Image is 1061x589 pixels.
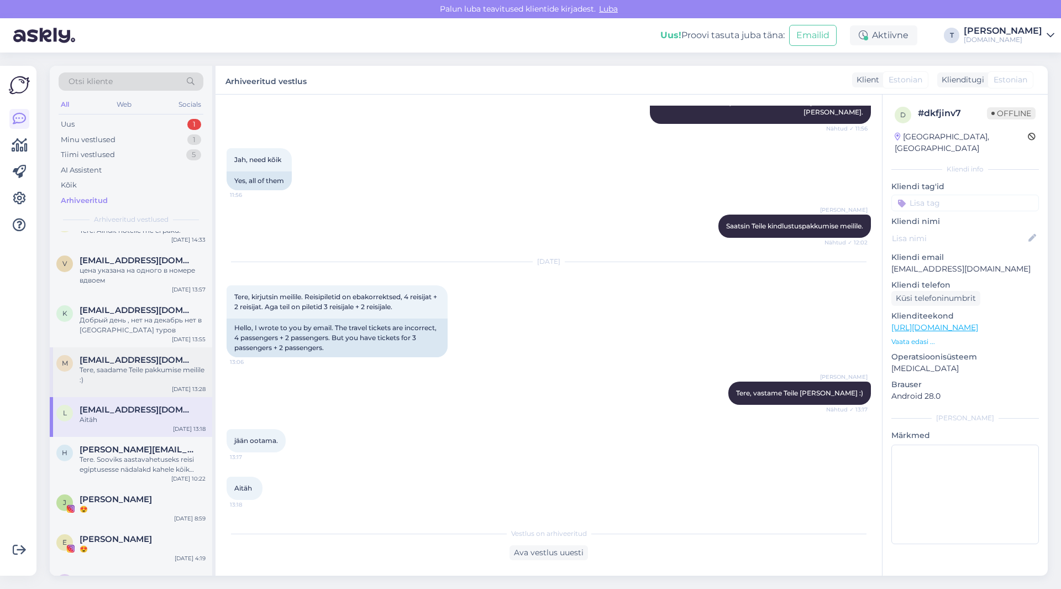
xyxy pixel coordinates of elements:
[726,222,863,230] span: Saatsin Teile kindlustuspakkumise meilile.
[891,379,1039,390] p: Brauser
[80,315,206,335] div: Добрый день , нет на декабрь нет в [GEOGRAPHIC_DATA] туров
[820,206,868,214] span: [PERSON_NAME]
[187,119,201,130] div: 1
[510,545,588,560] div: Ava vestlus uuesti
[994,74,1027,86] span: Estonian
[62,309,67,317] span: k
[69,76,113,87] span: Otsi kliente
[824,238,868,247] span: Nähtud ✓ 12:02
[852,74,879,86] div: Klient
[230,358,271,366] span: 13:06
[171,236,206,244] div: [DATE] 14:33
[892,232,1026,244] input: Lisa nimi
[891,322,978,332] a: [URL][DOMAIN_NAME]
[826,124,868,133] span: Nähtud ✓ 11:56
[937,74,984,86] div: Klienditugi
[80,504,206,514] div: 😍
[891,310,1039,322] p: Klienditeekond
[175,554,206,562] div: [DATE] 4:19
[889,74,922,86] span: Estonian
[62,449,67,457] span: H
[62,259,67,268] span: V
[789,25,837,46] button: Emailid
[80,415,206,425] div: Aitäh
[850,25,917,45] div: Aktiivne
[918,107,987,120] div: # dkfjinv7
[660,30,681,40] b: Uus!
[80,544,206,554] div: 😍
[891,337,1039,347] p: Vaata edasi ...
[61,149,115,160] div: Tiimi vestlused
[891,430,1039,441] p: Märkmed
[891,216,1039,227] p: Kliendi nimi
[660,29,785,42] div: Proovi tasuta juba täna:
[186,149,201,160] div: 5
[895,131,1028,154] div: [GEOGRAPHIC_DATA], [GEOGRAPHIC_DATA]
[230,191,271,199] span: 11:56
[171,475,206,483] div: [DATE] 10:22
[227,257,871,267] div: [DATE]
[174,514,206,523] div: [DATE] 8:59
[173,425,206,433] div: [DATE] 13:18
[511,529,587,539] span: Vestlus on arhiveeritud
[736,389,863,397] span: Tere, vastame Teile [PERSON_NAME] :)
[900,111,906,119] span: d
[187,134,201,145] div: 1
[891,181,1039,192] p: Kliendi tag'id
[80,494,152,504] span: Jaan Koitla
[891,413,1039,423] div: [PERSON_NAME]
[891,252,1039,263] p: Kliendi email
[80,305,195,315] span: kusplakkata9@gmail.com
[826,405,868,414] span: Nähtud ✓ 13:17
[230,453,271,461] span: 13:17
[230,501,271,509] span: 13:18
[176,97,203,112] div: Socials
[172,385,206,393] div: [DATE] 13:28
[820,373,868,381] span: [PERSON_NAME]
[987,107,1036,119] span: Offline
[61,180,77,191] div: Kõik
[80,256,195,265] span: Viktoriiaparn@gmail.com
[227,319,448,357] div: Hello, I wrote to you by email. The travel tickets are incorrect, 4 passengers + 2 passengers. Bu...
[234,484,252,492] span: Aitäh
[62,538,67,546] span: E
[964,27,1054,44] a: [PERSON_NAME][DOMAIN_NAME]
[62,359,68,367] span: m
[234,155,281,164] span: Jah, need kõik
[61,134,115,145] div: Minu vestlused
[172,335,206,343] div: [DATE] 13:55
[964,27,1042,35] div: [PERSON_NAME]
[80,574,152,584] span: Ekaterina Eryazova
[63,409,67,417] span: l
[891,195,1039,211] input: Lisa tag
[80,265,206,285] div: цена указана на одного в номере вдвоем
[891,363,1039,374] p: [MEDICAL_DATA]
[94,215,169,225] span: Arhiveeritud vestlused
[891,390,1039,402] p: Android 28.0
[80,355,195,365] span: mkaarlop@gmail.com
[891,351,1039,363] p: Operatsioonisüsteem
[234,436,278,445] span: jään ootama.
[172,285,206,294] div: [DATE] 13:57
[964,35,1042,44] div: [DOMAIN_NAME]
[891,263,1039,275] p: [EMAIL_ADDRESS][DOMAIN_NAME]
[61,195,108,206] div: Arhiveeritud
[63,498,66,507] span: J
[891,279,1039,291] p: Kliendi telefon
[114,97,134,112] div: Web
[80,365,206,385] div: Tere, saadame Teile pakkumise meilile :)
[80,534,152,544] span: Erika Lepiku
[227,171,292,190] div: Yes, all of them
[891,291,980,306] div: Küsi telefoninumbrit
[234,293,439,311] span: Tere, kirjutsin meilile. Reisipiletid on ebakorrektsed, 4 reisijat + 2 reisijat. Aga teil on pile...
[891,164,1039,174] div: Kliendi info
[9,75,30,96] img: Askly Logo
[80,405,195,415] span: larin.edmi@mail.ru
[225,72,307,87] label: Arhiveeritud vestlus
[80,455,206,475] div: Tere. Sooviks aastavahetuseks reisi egiptusesse nädalakd kahele kōik hinnas 5* sobivad nii sharm ...
[61,119,75,130] div: Uus
[944,28,959,43] div: T
[80,445,195,455] span: Helgi.pohlak@mail.ee
[59,97,71,112] div: All
[61,165,102,176] div: AI Assistent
